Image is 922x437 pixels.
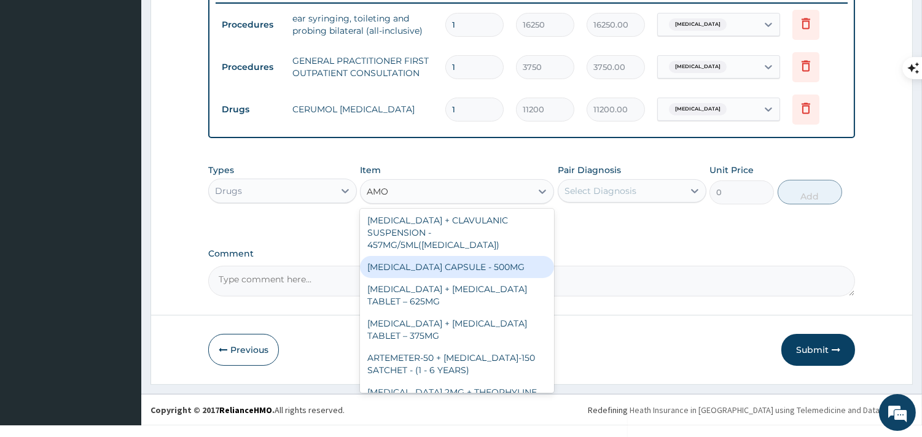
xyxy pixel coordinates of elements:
[150,404,275,416] strong: Copyright © 2017 .
[360,164,381,176] label: Item
[208,334,279,366] button: Previous
[208,165,234,176] label: Types
[781,334,855,366] button: Submit
[669,103,727,115] span: [MEDICAL_DATA]
[286,97,439,122] td: CERUMOL [MEDICAL_DATA]
[71,137,170,261] span: We're online!
[360,312,554,347] div: [MEDICAL_DATA] + [MEDICAL_DATA] TABLET – 375MG
[201,6,231,36] div: Minimize live chat window
[23,61,50,92] img: d_794563401_company_1708531726252_794563401
[286,6,439,43] td: ear syringing, toileting and probing bilateral (all-inclusive)
[669,18,727,31] span: [MEDICAL_DATA]
[360,278,554,312] div: [MEDICAL_DATA] + [MEDICAL_DATA] TABLET – 625MG
[565,185,636,197] div: Select Diagnosis
[64,69,206,85] div: Chat with us now
[286,48,439,85] td: GENERAL PRACTITIONER FIRST OUTPATIENT CONSULTATION
[215,185,242,197] div: Drugs
[141,394,922,425] footer: All rights reserved.
[360,256,554,278] div: [MEDICAL_DATA] CAPSULE - 500MG
[588,404,913,416] div: Redefining Heath Insurance in [GEOGRAPHIC_DATA] using Telemedicine and Data Science!
[208,249,855,259] label: Comment
[558,164,621,176] label: Pair Diagnosis
[216,98,286,121] td: Drugs
[216,14,286,36] td: Procedures
[709,164,754,176] label: Unit Price
[360,209,554,256] div: [MEDICAL_DATA] + CLAVULANIC SUSPENSION - 457MG/5ML([MEDICAL_DATA])
[669,61,727,73] span: [MEDICAL_DATA]
[216,56,286,79] td: Procedures
[360,381,554,416] div: [MEDICAL_DATA] 2MG + THEOPHYLINE 120MG TABLET -(FAREMOL)
[778,180,842,204] button: Add
[219,404,272,416] a: RelianceHMO
[6,300,234,342] textarea: Type your message and hit 'Enter'
[360,347,554,381] div: ARTEMETER-50 + [MEDICAL_DATA]-150 SATCHET - (1 - 6 YEARS)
